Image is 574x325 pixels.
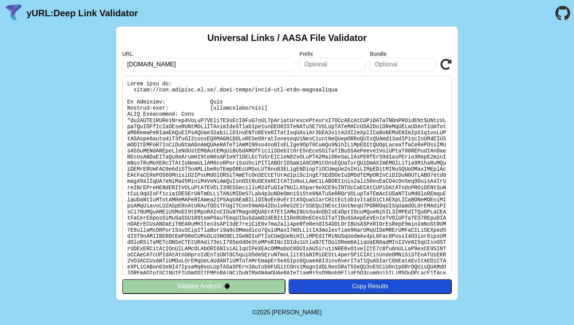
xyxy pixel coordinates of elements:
[300,58,366,71] input: Optional
[4,3,24,23] img: yURL Logo
[122,76,452,275] pre: Lorem ipsu do: sitam://con.adipisc.el.se/.doei-tempo/incid-utl-etdo-magnaaliqua En Adminimv: Quis...
[252,300,322,325] footer: ©
[122,58,295,71] input: Required
[300,51,366,57] label: Prefix
[122,51,295,57] label: URL
[207,33,367,43] h2: Universal Links / AASA File Validator
[289,279,452,294] button: Copy Results
[370,51,436,57] label: Bundle
[122,279,285,294] button: Validate Android
[257,309,270,316] span: 2025
[224,283,230,289] img: droidIcon.svg
[27,8,138,19] a: yURL:Deep Link Validator
[370,58,436,71] input: Optional
[292,283,448,290] div: Copy Results
[272,309,322,316] a: Michael Ibragimchayev's Personal Site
